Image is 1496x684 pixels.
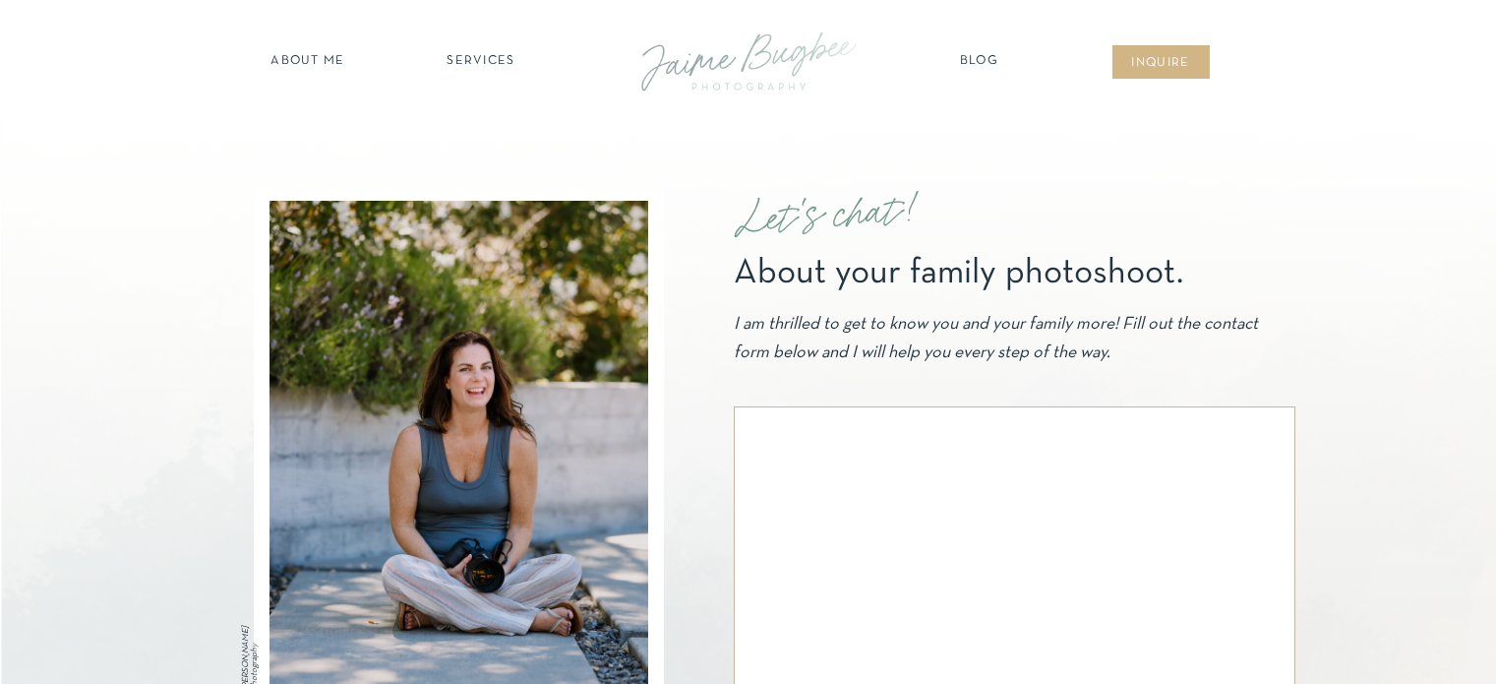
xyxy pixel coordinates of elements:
a: about ME [266,52,351,72]
a: Blog [955,52,1004,72]
a: inqUIre [1121,54,1201,74]
h1: About your family photoshoot. [734,256,1273,285]
a: SERVICES [426,52,537,72]
i: I am thrilled to get to know you and your family more! Fill out the contact form below and I will... [734,316,1258,361]
p: Let's chat! [733,168,1088,263]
